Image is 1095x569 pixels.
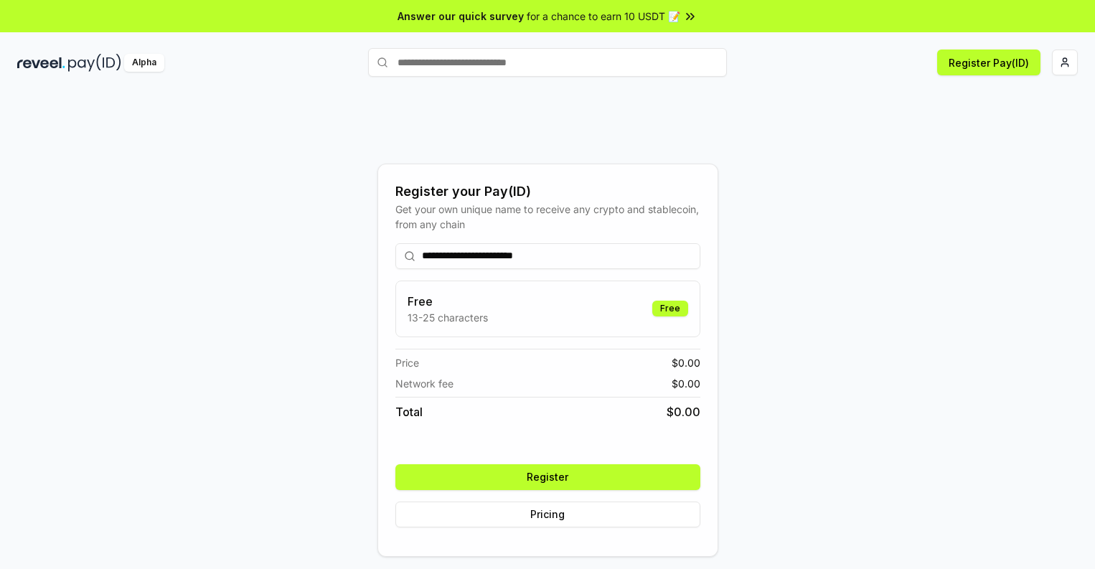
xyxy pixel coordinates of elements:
[672,376,700,391] span: $ 0.00
[395,403,423,420] span: Total
[395,202,700,232] div: Get your own unique name to receive any crypto and stablecoin, from any chain
[124,54,164,72] div: Alpha
[395,464,700,490] button: Register
[408,310,488,325] p: 13-25 characters
[672,355,700,370] span: $ 0.00
[395,376,453,391] span: Network fee
[527,9,680,24] span: for a chance to earn 10 USDT 📝
[17,54,65,72] img: reveel_dark
[398,9,524,24] span: Answer our quick survey
[652,301,688,316] div: Free
[408,293,488,310] h3: Free
[395,355,419,370] span: Price
[68,54,121,72] img: pay_id
[937,50,1040,75] button: Register Pay(ID)
[395,502,700,527] button: Pricing
[395,182,700,202] div: Register your Pay(ID)
[667,403,700,420] span: $ 0.00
